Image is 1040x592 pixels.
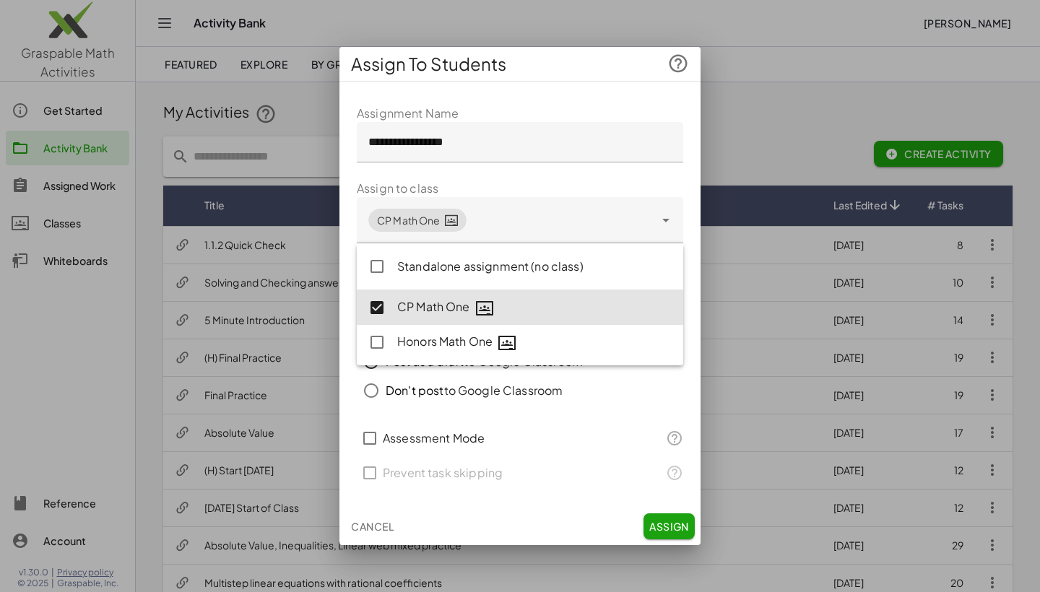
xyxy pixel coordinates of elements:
[643,513,695,539] button: Assign
[377,213,458,228] div: CP Math One
[351,520,394,533] span: Cancel
[649,520,689,533] span: Assign
[383,421,485,456] label: Assessment Mode
[386,383,444,398] span: Don't post
[386,354,464,369] span: Post as a draft
[386,325,484,340] span: Post immediately
[357,180,438,197] label: Assign to class
[357,105,459,122] label: Assignment Name
[357,255,683,307] p: Students from your class will be able to sign in using their Google Classroom accounts once you g...
[386,324,603,341] div: to Google Classroom
[386,382,563,399] div: to Google Classroom
[386,353,583,370] div: to Google Classroom
[345,513,399,539] button: Cancel
[351,53,506,76] span: Assign To Students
